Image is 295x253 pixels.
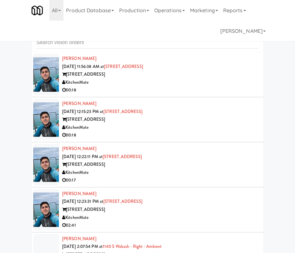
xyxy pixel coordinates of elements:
[62,100,96,107] a: [PERSON_NAME]
[62,116,259,124] div: [STREET_ADDRESS]
[62,191,96,197] a: [PERSON_NAME]
[103,154,142,160] a: [STREET_ADDRESS]
[62,198,103,204] span: [DATE] 12:23:31 PM at
[103,198,142,204] a: [STREET_ADDRESS]
[62,214,259,222] div: KitchenMate
[62,70,259,79] div: [STREET_ADDRESS]
[218,21,268,41] a: [PERSON_NAME]
[62,236,96,242] a: [PERSON_NAME]
[62,124,259,132] div: KitchenMate
[62,243,103,249] span: [DATE] 2:07:54 PM at
[62,176,259,184] div: 00:17
[32,5,43,16] img: Micromart
[32,97,263,142] li: [PERSON_NAME][DATE] 12:15:23 PM at[STREET_ADDRESS][STREET_ADDRESS]KitchenMate00:18
[36,37,259,49] input: Search vision orders
[32,52,263,97] li: [PERSON_NAME][DATE] 11:56:38 AM at[STREET_ADDRESS][STREET_ADDRESS]KitchenMate00:18
[62,131,259,139] div: 00:18
[62,221,259,230] div: 02:41
[62,206,259,214] div: [STREET_ADDRESS]
[104,63,143,70] a: [STREET_ADDRESS]
[32,142,263,187] li: [PERSON_NAME][DATE] 12:22:11 PM at[STREET_ADDRESS][STREET_ADDRESS]KitchenMate00:17
[62,86,259,94] div: 00:18
[62,145,96,152] a: [PERSON_NAME]
[62,63,104,70] span: [DATE] 11:56:38 AM at
[62,79,259,87] div: KitchenMate
[62,169,259,177] div: KitchenMate
[62,108,103,115] span: [DATE] 12:15:23 PM at
[103,108,142,115] a: [STREET_ADDRESS]
[62,154,103,160] span: [DATE] 12:22:11 PM at
[62,161,259,169] div: [STREET_ADDRESS]
[62,55,96,61] a: [PERSON_NAME]
[103,243,162,249] a: 1140 S Wabash - Right - Ambient
[32,187,263,232] li: [PERSON_NAME][DATE] 12:23:31 PM at[STREET_ADDRESS][STREET_ADDRESS]KitchenMate02:41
